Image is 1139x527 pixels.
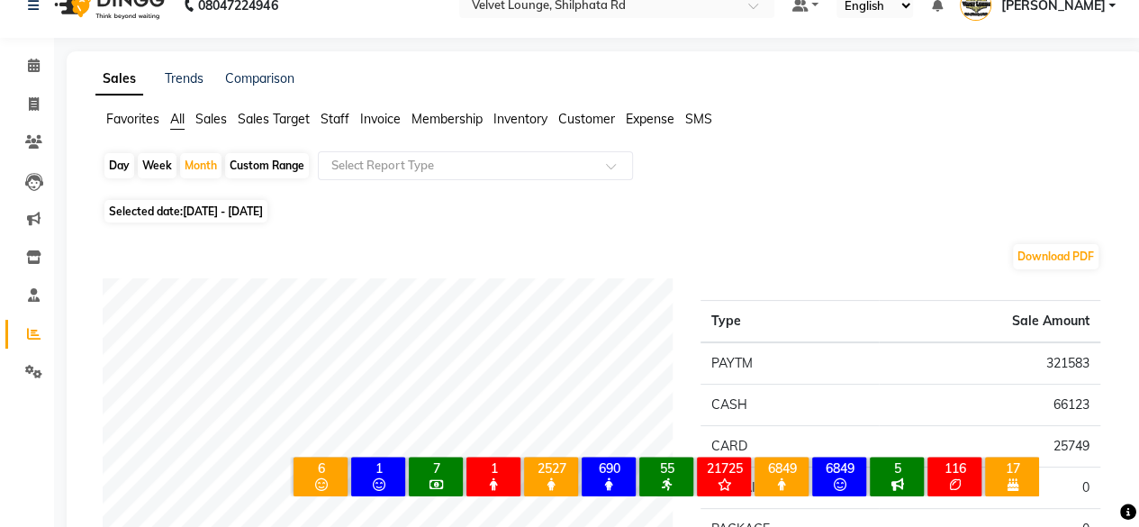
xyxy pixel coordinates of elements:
[493,111,547,127] span: Inventory
[195,111,227,127] span: Sales
[626,111,674,127] span: Expense
[360,111,401,127] span: Invoice
[701,301,880,343] th: Type
[355,460,402,477] div: 1
[989,460,1035,477] div: 17
[879,342,1100,385] td: 321583
[558,111,615,127] span: Customer
[225,70,294,86] a: Comparison
[165,70,203,86] a: Trends
[470,460,517,477] div: 1
[816,460,863,477] div: 6849
[701,460,747,477] div: 21725
[321,111,349,127] span: Staff
[685,111,712,127] span: SMS
[701,426,880,468] td: CARD
[931,460,978,477] div: 116
[528,460,574,477] div: 2527
[238,111,310,127] span: Sales Target
[180,153,221,178] div: Month
[701,342,880,385] td: PAYTM
[879,301,1100,343] th: Sale Amount
[104,200,267,223] span: Selected date:
[170,111,185,127] span: All
[1013,244,1098,269] button: Download PDF
[879,385,1100,426] td: 66123
[701,385,880,426] td: CASH
[873,460,920,477] div: 5
[95,63,143,95] a: Sales
[411,111,483,127] span: Membership
[879,426,1100,468] td: 25749
[138,153,176,178] div: Week
[643,460,690,477] div: 55
[412,460,459,477] div: 7
[106,111,159,127] span: Favorites
[183,204,263,218] span: [DATE] - [DATE]
[225,153,309,178] div: Custom Range
[297,460,344,477] div: 6
[585,460,632,477] div: 690
[758,460,805,477] div: 6849
[104,153,134,178] div: Day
